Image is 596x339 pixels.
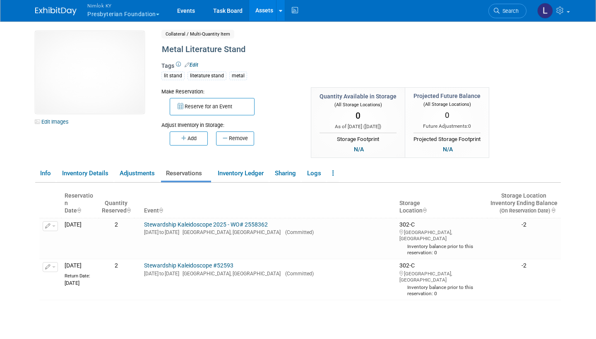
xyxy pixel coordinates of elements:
[57,166,113,181] a: Inventory Details
[216,131,254,146] button: Remove
[187,72,226,80] div: literature stand
[35,7,77,15] img: ExhibitDay
[179,271,281,277] span: [GEOGRAPHIC_DATA], [GEOGRAPHIC_DATA]
[320,123,397,130] div: As of [DATE] ( )
[399,228,484,242] div: [GEOGRAPHIC_DATA], [GEOGRAPHIC_DATA]
[35,31,144,114] img: View Images
[161,87,298,95] div: Make Reservation:
[488,4,526,18] a: Search
[302,166,326,181] a: Logs
[99,189,134,218] th: Quantity&nbsp;&nbsp;&nbsp;Reserved : activate to sort column ascending
[537,3,553,19] img: Luc Schaefer
[399,242,484,256] div: Inventory balance prior to this reservation: 0
[399,283,484,297] div: Inventory balance prior to this reservation: 0
[445,110,449,120] span: 0
[413,133,481,143] div: Projected Storage Footprint
[320,133,397,143] div: Storage Footprint
[351,145,366,154] div: N/A
[144,262,233,269] a: Stewardship Kaleidoscope #52593
[61,259,99,300] td: [DATE]
[213,166,268,181] a: Inventory Ledger
[161,30,234,38] span: Collateral / Multi-Quantity Item
[65,279,95,286] div: [DATE]
[413,92,481,100] div: Projected Future Balance
[99,218,134,259] td: 2
[170,98,255,115] button: Reserve for an Event
[493,208,550,214] span: (On Reservation Date)
[500,8,519,14] span: Search
[396,189,487,218] th: Storage Location : activate to sort column ascending
[399,221,484,256] div: 302-C
[320,92,397,100] div: Quantity Available in Storage
[159,271,165,277] span: to
[170,131,208,146] button: Add
[87,1,159,10] span: Nimlok KY
[161,62,508,86] div: Tags
[144,228,393,236] div: [DATE] [DATE]
[282,271,314,277] span: (Committed)
[144,270,393,277] div: [DATE] [DATE]
[179,229,281,235] span: [GEOGRAPHIC_DATA], [GEOGRAPHIC_DATA]
[144,221,268,228] a: Stewardship Kaleidoscope 2025 - WO# 2558362
[159,229,165,235] span: to
[61,218,99,259] td: [DATE]
[487,189,561,218] th: Storage LocationInventory Ending Balance (On Reservation Date) : activate to sort column ascending
[399,270,484,283] div: [GEOGRAPHIC_DATA], [GEOGRAPHIC_DATA]
[440,145,455,154] div: N/A
[356,111,360,121] span: 0
[141,189,396,218] th: Event : activate to sort column ascending
[159,42,508,57] div: Metal Literature Stand
[65,270,95,279] div: Return Date:
[185,62,198,68] a: Edit
[161,72,185,80] div: lit stand
[468,123,471,129] span: 0
[99,259,134,300] td: 2
[490,262,558,270] div: -2
[413,123,481,130] div: Future Adjustments:
[282,229,314,235] span: (Committed)
[61,189,99,218] th: ReservationDate : activate to sort column ascending
[399,262,484,297] div: 302-C
[413,100,481,108] div: (All Storage Locations)
[490,221,558,229] div: -2
[270,166,300,181] a: Sharing
[35,117,72,127] a: Edit Images
[115,166,159,181] a: Adjustments
[320,100,397,108] div: (All Storage Locations)
[161,115,298,129] div: Adjust Inventory in Storage:
[161,166,211,181] a: Reservations
[35,166,55,181] a: Info
[229,72,247,80] div: metal
[365,124,380,129] span: [DATE]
